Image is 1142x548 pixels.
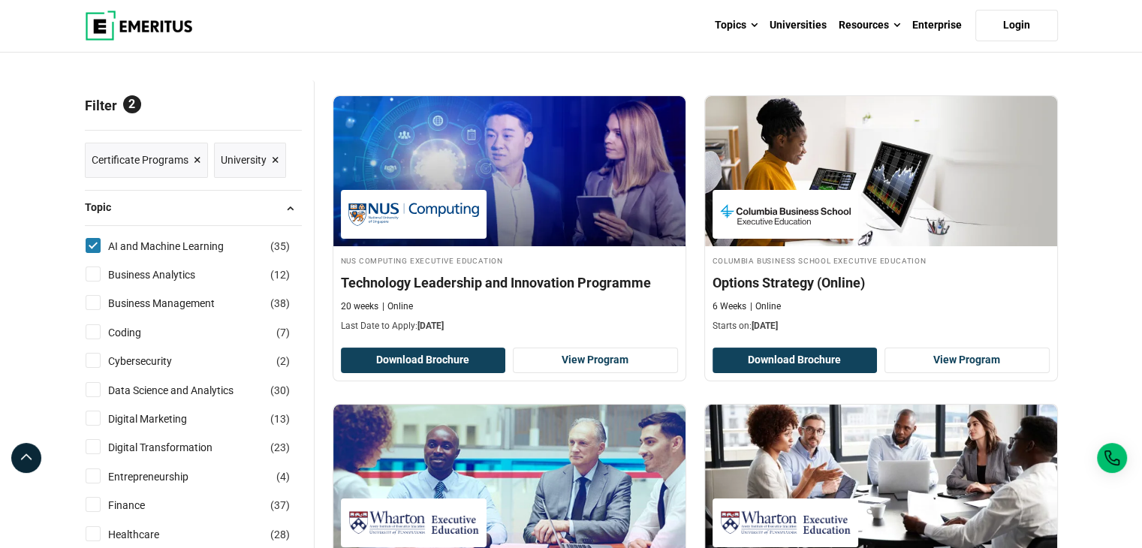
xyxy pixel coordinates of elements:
h4: Columbia Business School Executive Education [713,254,1050,266]
a: AI and Machine Learning [108,238,254,254]
h4: Options Strategy (Online) [713,273,1050,292]
span: Topic [85,199,123,215]
span: ( ) [270,411,290,427]
span: ( ) [270,266,290,283]
img: Technology Leadership and Innovation Programme | Online Leadership Course [333,96,686,246]
button: Download Brochure [713,348,878,373]
button: Topic [85,197,302,219]
a: Data Science and Analytics [108,382,264,399]
span: 30 [274,384,286,396]
span: × [194,149,201,171]
span: [DATE] [417,321,444,331]
span: 23 [274,441,286,453]
span: 7 [280,327,286,339]
a: Finance [108,497,175,513]
a: Finance Course by Columbia Business School Executive Education - October 16, 2025 Columbia Busine... [705,96,1057,341]
span: University [221,152,267,168]
a: Entrepreneurship [108,468,218,485]
a: University × [214,143,286,178]
span: 13 [274,413,286,425]
a: Coding [108,324,171,341]
span: 38 [274,297,286,309]
a: Business Analytics [108,266,225,283]
a: Login [975,10,1058,41]
span: 2 [123,95,141,113]
a: Leadership Course by NUS Computing Executive Education - October 15, 2025 NUS Computing Executive... [333,96,686,341]
span: × [272,149,279,171]
span: ( ) [270,439,290,456]
span: ( ) [270,382,290,399]
img: Columbia Business School Executive Education [720,197,851,231]
button: Download Brochure [341,348,506,373]
p: Starts on: [713,320,1050,333]
span: ( ) [270,295,290,312]
a: View Program [513,348,678,373]
a: Digital Transformation [108,439,243,456]
p: Online [382,300,413,313]
img: Options Strategy (Online) | Online Finance Course [705,96,1057,246]
a: Cybersecurity [108,353,202,369]
span: 37 [274,499,286,511]
p: Filter [85,80,302,130]
span: [DATE] [752,321,778,331]
p: 6 Weeks [713,300,746,313]
span: ( ) [270,497,290,513]
span: 2 [280,355,286,367]
a: Reset all [255,98,302,117]
span: 35 [274,240,286,252]
span: Certificate Programs [92,152,188,168]
span: 12 [274,269,286,281]
a: Healthcare [108,526,189,543]
p: Online [750,300,781,313]
img: Wharton Executive Education [348,506,479,540]
span: ( ) [276,324,290,341]
span: 28 [274,528,286,540]
span: ( ) [270,238,290,254]
span: 4 [280,471,286,483]
a: Certificate Programs × [85,143,208,178]
img: Wharton Executive Education [720,506,851,540]
h4: NUS Computing Executive Education [341,254,678,266]
span: ( ) [270,526,290,543]
h4: Technology Leadership and Innovation Programme [341,273,678,292]
span: ( ) [276,353,290,369]
a: Digital Marketing [108,411,217,427]
span: ( ) [276,468,290,485]
p: 20 weeks [341,300,378,313]
p: Last Date to Apply: [341,320,678,333]
a: Business Management [108,295,245,312]
img: NUS Computing Executive Education [348,197,479,231]
a: View Program [884,348,1050,373]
